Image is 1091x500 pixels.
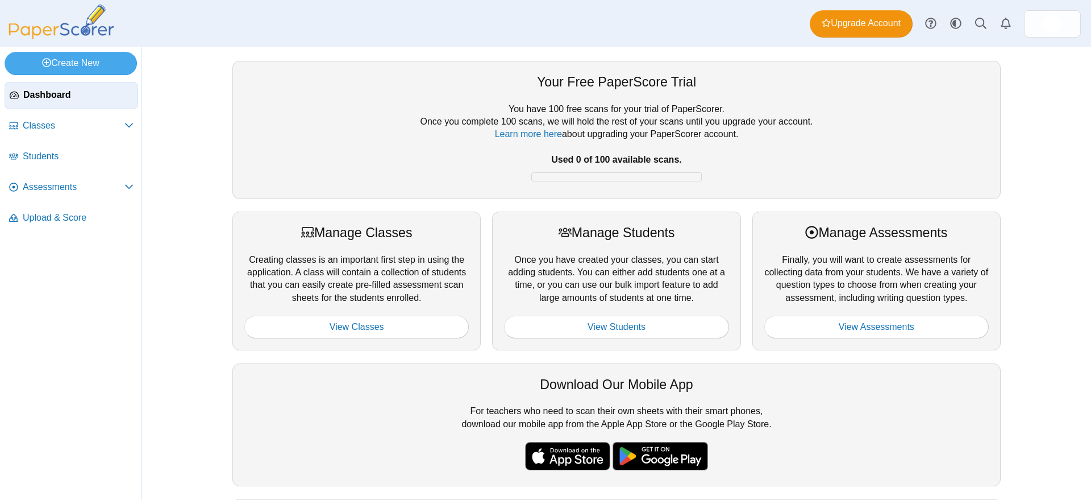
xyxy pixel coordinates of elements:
span: Dashboard [23,89,133,101]
a: View Students [504,316,728,338]
span: Scott Richardson [1043,15,1061,33]
a: Alerts [993,11,1018,36]
a: Dashboard [5,82,138,109]
div: You have 100 free scans for your trial of PaperScorer. Once you complete 100 scans, we will hold ... [244,103,989,187]
div: Manage Assessments [764,224,989,242]
div: For teachers who need to scan their own sheets with their smart phones, download our mobile app f... [232,363,1001,486]
img: apple-store-badge.svg [525,442,610,470]
a: Assessments [5,174,138,201]
div: Once you have created your classes, you can start adding students. You can either add students on... [492,212,740,350]
a: Classes [5,113,138,140]
div: Manage Classes [244,224,469,242]
a: View Classes [244,316,469,338]
img: PaperScorer [5,5,118,39]
a: Create New [5,52,137,75]
a: Upload & Score [5,205,138,232]
div: Finally, you will want to create assessments for collecting data from your students. We have a va... [752,212,1001,350]
a: PaperScorer [5,31,118,41]
a: Upgrade Account [810,10,913,38]
div: Creating classes is an important first step in using the application. A class will contain a coll... [232,212,481,350]
div: Your Free PaperScore Trial [244,73,989,91]
div: Manage Students [504,224,728,242]
a: ps.8EHCIG3N8Vt7GEG8 [1024,10,1081,38]
a: Students [5,143,138,171]
span: Assessments [23,181,124,193]
a: View Assessments [764,316,989,338]
a: Learn more here [495,129,562,139]
span: Classes [23,119,124,132]
span: Upload & Score [23,212,134,224]
div: Download Our Mobile App [244,375,989,394]
span: Upgrade Account [822,17,901,30]
b: Used 0 of 100 available scans. [551,155,681,164]
img: ps.8EHCIG3N8Vt7GEG8 [1043,15,1061,33]
img: google-play-badge.png [613,442,708,470]
span: Students [23,150,134,163]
